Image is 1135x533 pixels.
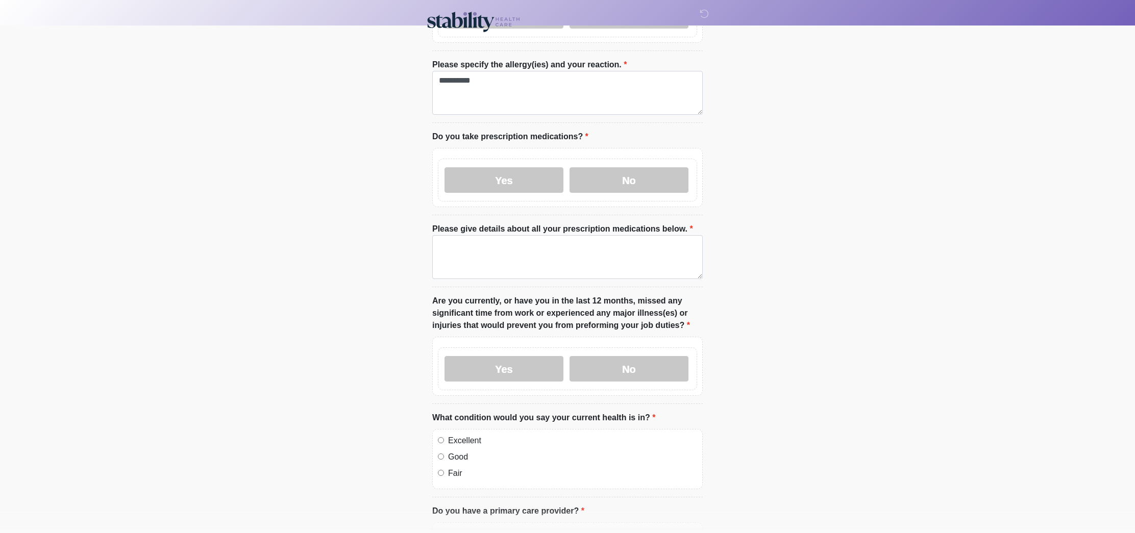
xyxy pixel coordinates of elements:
[448,467,697,479] label: Fair
[432,412,655,424] label: What condition would you say your current health is in?
[438,437,444,443] input: Excellent
[445,167,563,193] label: Yes
[445,356,563,382] label: Yes
[448,451,697,463] label: Good
[432,59,627,71] label: Please specify the allergy(ies) and your reaction.
[570,356,688,382] label: No
[570,167,688,193] label: No
[432,505,584,517] label: Do you have a primary care provider?
[432,223,693,235] label: Please give details about all your prescription medications below.
[438,470,444,476] input: Fair
[438,453,444,460] input: Good
[448,435,697,447] label: Excellent
[432,131,588,143] label: Do you take prescription medications?
[422,8,524,34] img: Stability Healthcare Logo
[432,295,703,332] label: Are you currently, or have you in the last 12 months, missed any significant time from work or ex...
